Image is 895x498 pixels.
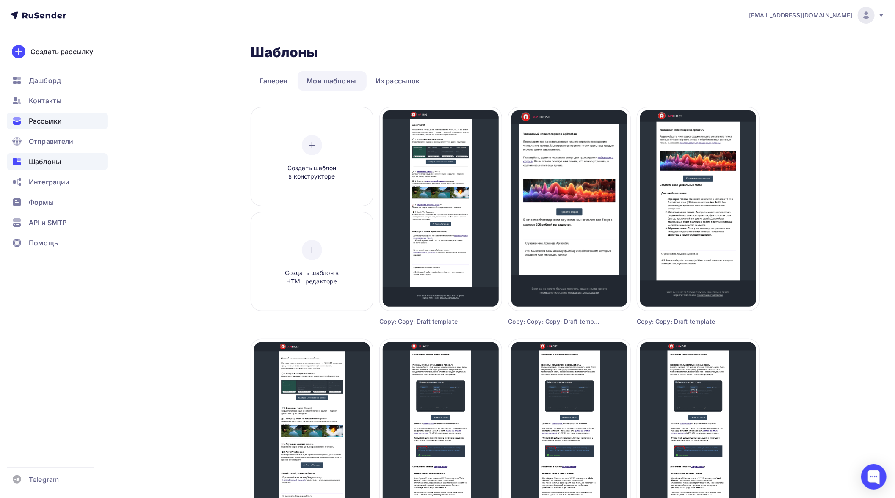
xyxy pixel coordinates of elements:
div: Создать рассылку [30,47,93,57]
a: Формы [7,194,108,211]
span: Интеграции [29,177,69,187]
a: Из рассылок [367,71,429,91]
span: Дашборд [29,75,61,85]
div: Copy: Copy: Draft template [380,317,471,326]
span: Отправители [29,136,74,146]
a: Рассылки [7,113,108,129]
span: [EMAIL_ADDRESS][DOMAIN_NAME] [749,11,853,19]
a: [EMAIL_ADDRESS][DOMAIN_NAME] [749,7,885,24]
a: Галерея [251,71,296,91]
a: Мои шаблоны [298,71,365,91]
a: Контакты [7,92,108,109]
span: Создать шаблон в конструкторе [272,164,352,181]
span: Рассылки [29,116,62,126]
div: Copy: Copy: Copy: Draft template [508,317,600,326]
a: Дашборд [7,72,108,89]
a: Отправители [7,133,108,150]
div: Copy: Copy: Draft template [637,317,729,326]
span: Контакты [29,96,61,106]
span: API и SMTP [29,217,66,228]
h2: Шаблоны [251,44,318,61]
span: Помощь [29,238,58,248]
span: Формы [29,197,54,207]
a: Шаблоны [7,153,108,170]
span: Telegram [29,474,59,484]
span: Создать шаблон в HTML редакторе [272,269,352,286]
span: Шаблоны [29,157,61,167]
